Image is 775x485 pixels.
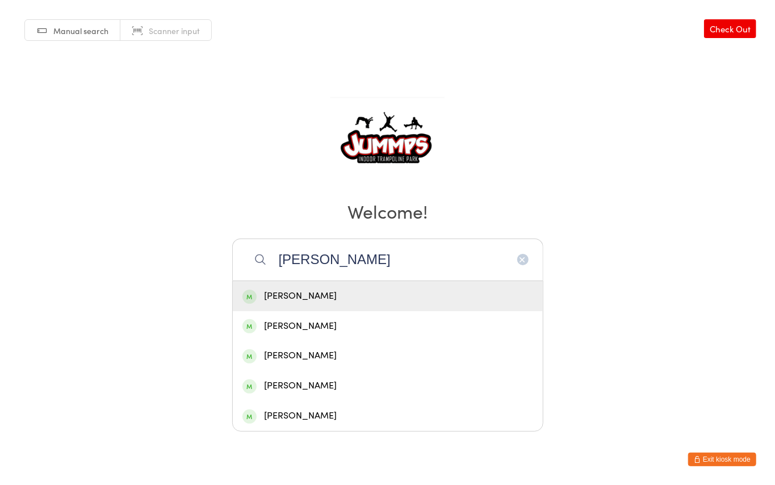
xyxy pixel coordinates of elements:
button: Exit kiosk mode [688,453,756,466]
input: Search [232,239,543,281]
div: [PERSON_NAME] [242,348,533,363]
div: [PERSON_NAME] [242,289,533,304]
div: [PERSON_NAME] [242,408,533,424]
img: Jummps Parkwood Pty Ltd [330,97,445,182]
a: Check Out [704,19,756,38]
span: Scanner input [149,25,200,36]
h2: Welcome! [11,198,764,224]
div: [PERSON_NAME] [242,378,533,394]
div: [PERSON_NAME] [242,319,533,334]
span: Manual search [53,25,108,36]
